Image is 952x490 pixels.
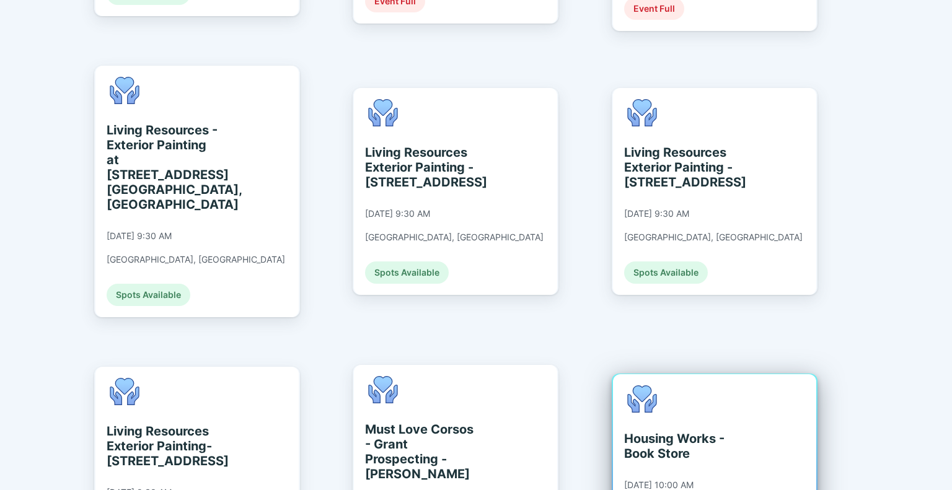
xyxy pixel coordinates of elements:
div: [DATE] 9:30 AM [365,208,430,219]
div: Living Resources Exterior Painting - [STREET_ADDRESS] [365,145,478,190]
div: Spots Available [624,261,708,284]
div: [GEOGRAPHIC_DATA], [GEOGRAPHIC_DATA] [365,232,544,243]
div: Living Resources - Exterior Painting at [STREET_ADDRESS] [GEOGRAPHIC_DATA], [GEOGRAPHIC_DATA] [107,123,220,212]
div: [GEOGRAPHIC_DATA], [GEOGRAPHIC_DATA] [107,254,285,265]
div: Living Resources Exterior Painting- [STREET_ADDRESS] [107,424,220,468]
div: [GEOGRAPHIC_DATA], [GEOGRAPHIC_DATA] [624,232,803,243]
div: Housing Works - Book Store [624,431,738,461]
div: Living Resources Exterior Painting - [STREET_ADDRESS] [624,145,738,190]
div: Spots Available [365,261,449,284]
div: Spots Available [107,284,190,306]
div: Must Love Corsos - Grant Prospecting - [PERSON_NAME] [365,422,478,481]
div: [DATE] 9:30 AM [624,208,689,219]
div: [DATE] 9:30 AM [107,230,172,242]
